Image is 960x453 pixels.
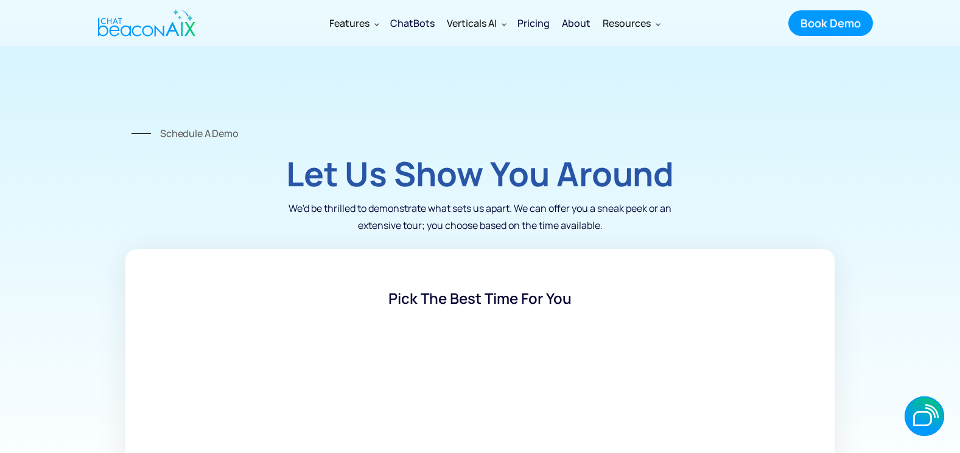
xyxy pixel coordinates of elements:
[131,133,151,134] img: Line
[88,2,202,44] a: home
[374,21,379,26] img: Dropdown
[390,15,435,32] div: ChatBots
[160,125,239,142] div: Schedule a Demo
[562,15,590,32] div: About
[517,15,550,32] div: Pricing
[656,21,660,26] img: Dropdown
[801,15,861,31] div: Book Demo
[556,7,597,39] a: About
[502,21,506,26] img: Dropdown
[125,154,835,194] h1: Let Us Show You Around
[447,15,497,32] div: Verticals AI
[323,9,384,38] div: Features
[511,7,556,39] a: Pricing
[329,15,370,32] div: Features
[788,10,873,36] a: Book Demo
[441,9,511,38] div: Verticals AI
[603,15,651,32] div: Resources
[384,7,441,39] a: ChatBots
[597,9,665,38] div: Resources
[147,289,813,308] div: Pick the best time for you
[273,200,687,234] p: We'd be thrilled to demonstrate what sets us apart. We can offer you a sneak peek or an extensive...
